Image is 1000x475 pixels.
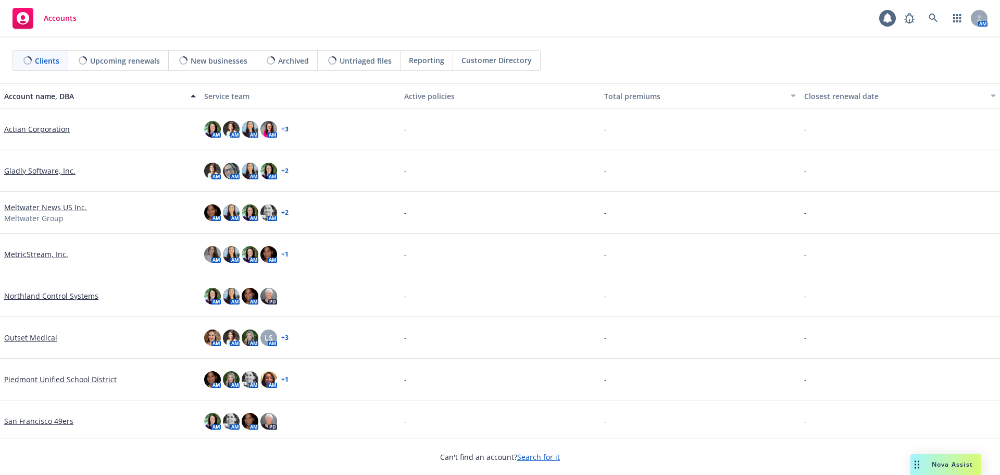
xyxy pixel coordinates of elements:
[204,121,221,138] img: photo
[340,55,392,66] span: Untriaged files
[404,124,407,135] span: -
[604,124,607,135] span: -
[604,332,607,343] span: -
[404,332,407,343] span: -
[4,124,70,135] a: Actian Corporation
[947,8,968,29] a: Switch app
[204,204,221,221] img: photo
[90,55,160,66] span: Upcoming renewals
[404,165,407,176] span: -
[4,202,87,213] a: Meltwater News US Inc.
[804,332,807,343] span: -
[260,163,277,179] img: photo
[604,416,607,427] span: -
[242,288,258,305] img: photo
[242,413,258,430] img: photo
[4,249,68,260] a: MetricStream, Inc.
[4,290,98,301] a: Northland Control Systems
[400,83,600,108] button: Active policies
[260,413,277,430] img: photo
[260,288,277,305] img: photo
[804,207,807,218] span: -
[223,371,240,388] img: photo
[404,416,407,427] span: -
[204,413,221,430] img: photo
[8,4,81,33] a: Accounts
[404,290,407,301] span: -
[242,121,258,138] img: photo
[281,335,289,341] a: + 3
[804,165,807,176] span: -
[281,126,289,132] a: + 3
[204,371,221,388] img: photo
[604,165,607,176] span: -
[604,374,607,385] span: -
[223,246,240,263] img: photo
[265,332,273,343] span: LS
[278,55,309,66] span: Archived
[223,288,240,305] img: photo
[4,91,184,102] div: Account name, DBA
[932,460,973,469] span: Nova Assist
[4,374,117,385] a: Piedmont Unified School District
[281,210,289,216] a: + 2
[604,207,607,218] span: -
[204,163,221,179] img: photo
[604,91,784,102] div: Total premiums
[461,55,532,66] span: Customer Directory
[281,376,289,383] a: + 1
[804,249,807,260] span: -
[44,14,77,22] span: Accounts
[260,246,277,263] img: photo
[404,374,407,385] span: -
[223,163,240,179] img: photo
[204,91,396,102] div: Service team
[604,249,607,260] span: -
[440,452,560,462] span: Can't find an account?
[4,213,64,224] span: Meltwater Group
[223,204,240,221] img: photo
[260,204,277,221] img: photo
[409,55,444,66] span: Reporting
[804,374,807,385] span: -
[804,124,807,135] span: -
[281,251,289,258] a: + 1
[191,55,247,66] span: New businesses
[600,83,800,108] button: Total premiums
[223,413,240,430] img: photo
[204,246,221,263] img: photo
[4,416,73,427] a: San Francisco 49ers
[910,454,981,475] button: Nova Assist
[923,8,944,29] a: Search
[800,83,1000,108] button: Closest renewal date
[242,163,258,179] img: photo
[200,83,400,108] button: Service team
[404,91,596,102] div: Active policies
[223,330,240,346] img: photo
[804,290,807,301] span: -
[223,121,240,138] img: photo
[804,91,984,102] div: Closest renewal date
[260,121,277,138] img: photo
[242,246,258,263] img: photo
[35,55,59,66] span: Clients
[4,332,57,343] a: Outset Medical
[204,288,221,305] img: photo
[404,249,407,260] span: -
[242,371,258,388] img: photo
[281,168,289,174] a: + 2
[404,207,407,218] span: -
[804,416,807,427] span: -
[604,290,607,301] span: -
[910,454,923,475] div: Drag to move
[204,330,221,346] img: photo
[4,165,76,176] a: Gladly Software, Inc.
[242,330,258,346] img: photo
[517,452,560,462] a: Search for it
[242,204,258,221] img: photo
[899,8,920,29] a: Report a Bug
[260,371,277,388] img: photo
